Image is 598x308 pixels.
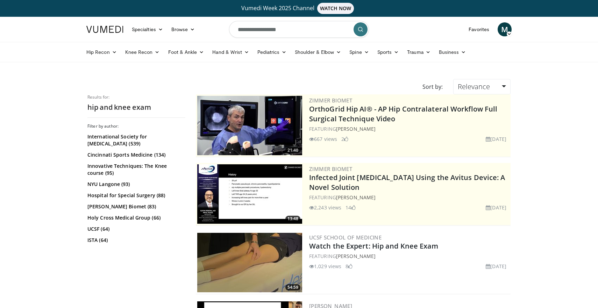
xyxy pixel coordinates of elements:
[486,135,506,143] li: [DATE]
[317,3,354,14] span: WATCH NOW
[336,253,376,259] a: [PERSON_NAME]
[345,45,373,59] a: Spine
[373,45,403,59] a: Sports
[464,22,493,36] a: Favorites
[86,26,123,33] img: VuMedi Logo
[87,163,184,177] a: Innovative Techniques: The Knee course (95)
[197,233,302,292] a: 54:59
[167,22,199,36] a: Browse
[87,214,184,221] a: Holy Cross Medical Group (66)
[253,45,291,59] a: Pediatrics
[336,194,376,201] a: [PERSON_NAME]
[341,135,348,143] li: 2
[309,135,337,143] li: 667 views
[87,181,184,188] a: NYU Langone (93)
[309,252,509,260] div: FEATURING
[309,263,341,270] li: 1,029 views
[82,45,121,59] a: Hip Recon
[498,22,512,36] a: M
[87,237,184,244] a: ISTA (64)
[309,204,341,211] li: 2,243 views
[309,165,352,172] a: Zimmer Biomet
[346,263,353,270] li: 8
[87,203,184,210] a: [PERSON_NAME] Biomet (83)
[87,151,184,158] a: Cincinnati Sports Medicine (134)
[486,263,506,270] li: [DATE]
[197,96,302,155] img: 96a9cbbb-25ee-4404-ab87-b32d60616ad7.300x170_q85_crop-smart_upscale.jpg
[87,103,185,112] h2: hip and knee exam
[309,104,497,123] a: OrthoGrid Hip AI® - AP Hip Contralateral Workflow Full Surgical Technique Video
[309,97,352,104] a: Zimmer Biomet
[403,45,435,59] a: Trauma
[336,126,376,132] a: [PERSON_NAME]
[417,79,448,94] div: Sort by:
[208,45,253,59] a: Hand & Wrist
[291,45,345,59] a: Shoulder & Elbow
[197,164,302,224] img: 6109daf6-8797-4a77-88a1-edd099c0a9a9.300x170_q85_crop-smart_upscale.jpg
[309,234,382,241] a: UCSF School of Medicine
[309,125,509,132] div: FEATURING
[285,216,300,222] span: 13:48
[197,233,302,292] img: 85409dbe-278f-49d7-a10e-455cbd66989f.300x170_q85_crop-smart_upscale.jpg
[285,284,300,291] span: 54:59
[87,94,185,100] p: Results for:
[309,194,509,201] div: FEATURING
[121,45,164,59] a: Knee Recon
[197,96,302,155] a: 21:40
[87,123,185,129] h3: Filter by author:
[164,45,208,59] a: Foot & Ankle
[486,204,506,211] li: [DATE]
[87,192,184,199] a: Hospital for Special Surgery (88)
[309,241,439,251] a: Watch the Expert: Hip and Knee Exam
[87,225,184,232] a: UCSF (64)
[197,164,302,224] a: 13:48
[128,22,167,36] a: Specialties
[435,45,470,59] a: Business
[229,21,369,38] input: Search topics, interventions
[309,173,505,192] a: Infected Joint [MEDICAL_DATA] Using the Avitus Device: A Novel Solution
[87,3,511,14] a: Vumedi Week 2025 ChannelWATCH NOW
[346,204,355,211] li: 14
[285,147,300,153] span: 21:40
[87,133,184,147] a: International Society for [MEDICAL_DATA] (539)
[453,79,511,94] a: Relevance
[458,82,490,91] span: Relevance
